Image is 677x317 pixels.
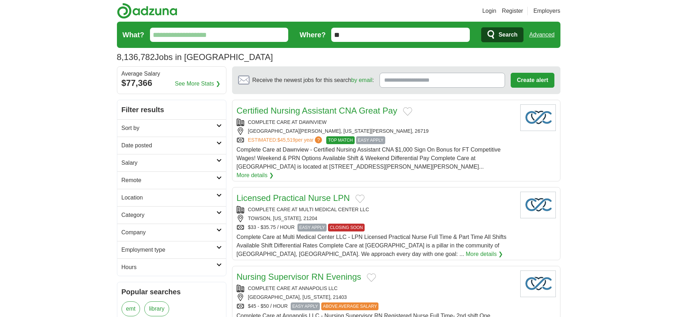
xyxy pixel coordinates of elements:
[122,193,216,202] h2: Location
[117,258,226,276] a: Hours
[117,119,226,137] a: Sort by
[117,189,226,206] a: Location
[122,176,216,185] h2: Remote
[482,7,496,15] a: Login
[481,27,523,42] button: Search
[117,100,226,119] h2: Filter results
[277,137,295,143] span: $45,519
[403,107,412,116] button: Add to favorite jobs
[117,241,226,258] a: Employment type
[117,224,226,241] a: Company
[520,192,556,218] img: Company logo
[237,272,361,282] a: Nursing Supervisor RN Evenings
[356,136,385,144] span: EASY APPLY
[502,7,523,15] a: Register
[237,127,515,135] div: [GEOGRAPHIC_DATA][PERSON_NAME], [US_STATE][PERSON_NAME], 26719
[117,3,177,19] img: Adzuna logo
[367,273,376,282] button: Add to favorite jobs
[117,51,155,64] span: 8,136,782
[237,285,515,292] div: COMPLETE CARE AT ANNAPOLIS LLC
[326,136,354,144] span: TOP MATCH
[328,224,365,231] span: CLOSING SOON
[252,76,374,84] span: Receive the newest jobs for this search :
[122,301,140,316] a: emt
[117,171,226,189] a: Remote
[351,77,372,83] a: by email
[122,228,216,237] h2: Company
[117,52,273,62] h1: Jobs in [GEOGRAPHIC_DATA]
[533,7,560,15] a: Employers
[300,29,326,40] label: Where?
[315,136,322,143] span: ?
[237,234,506,257] span: Complete Care at Multi Medical Center LLC - LPN Licensed Practical Nurse Full Time & Part Time Al...
[122,77,222,89] div: $77,366
[520,104,556,131] img: Company logo
[466,250,503,258] a: More details ❯
[237,215,515,222] div: TOWSON, [US_STATE], 21204
[355,195,365,203] button: Add to favorite jobs
[237,294,515,301] div: [GEOGRAPHIC_DATA], [US_STATE], 21403
[122,71,222,77] div: Average Salary
[122,246,216,254] h2: Employment type
[237,206,515,213] div: COMPLETE CARE AT MULTI MEDICAL CENTER LLC
[237,106,397,115] a: Certified Nursing Assistant CNA Great Pay
[117,206,226,224] a: Category
[291,302,320,310] span: EASY APPLY
[117,154,226,171] a: Salary
[499,28,517,42] span: Search
[237,119,515,126] div: COMPLETE CARE AT DAWNVIEW
[248,136,324,144] a: ESTIMATED:$45,519per year?
[122,263,216,272] h2: Hours
[237,193,350,203] a: Licensed Practical Nurse LPN
[117,137,226,154] a: Date posted
[237,171,274,180] a: More details ❯
[237,302,515,310] div: $45 - $50 / HOUR
[144,301,169,316] a: library
[511,73,554,88] button: Create alert
[520,270,556,297] img: Company logo
[123,29,144,40] label: What?
[122,141,216,150] h2: Date posted
[122,286,222,297] h2: Popular searches
[237,147,501,170] span: Complete Care at Dawnview - Certified Nursing Assistant CNA $1,000 Sign On Bonus for FT Competiti...
[529,28,554,42] a: Advanced
[122,211,216,219] h2: Category
[122,159,216,167] h2: Salary
[321,302,379,310] span: ABOVE AVERAGE SALARY
[175,80,220,88] a: See More Stats ❯
[122,124,216,132] h2: Sort by
[297,224,327,231] span: EASY APPLY
[237,224,515,231] div: $33 - $35.75 / HOUR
